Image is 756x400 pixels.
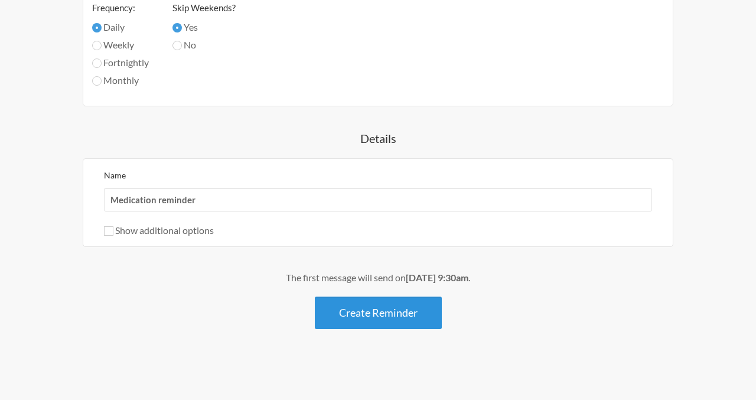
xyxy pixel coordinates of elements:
[92,56,149,70] label: Fortnightly
[104,170,126,180] label: Name
[35,130,721,147] h4: Details
[92,76,102,86] input: Monthly
[104,188,652,212] input: We suggest a 2 to 4 word name
[315,297,442,329] button: Create Reminder
[172,23,182,32] input: Yes
[35,271,721,285] div: The first message will send on .
[92,1,149,15] label: Frequency:
[406,272,468,283] strong: [DATE] 9:30am
[92,23,102,32] input: Daily
[92,73,149,87] label: Monthly
[172,38,236,52] label: No
[172,1,236,15] label: Skip Weekends?
[104,226,113,236] input: Show additional options
[92,20,149,34] label: Daily
[92,58,102,68] input: Fortnightly
[92,38,149,52] label: Weekly
[92,41,102,50] input: Weekly
[172,41,182,50] input: No
[104,225,214,236] label: Show additional options
[172,20,236,34] label: Yes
